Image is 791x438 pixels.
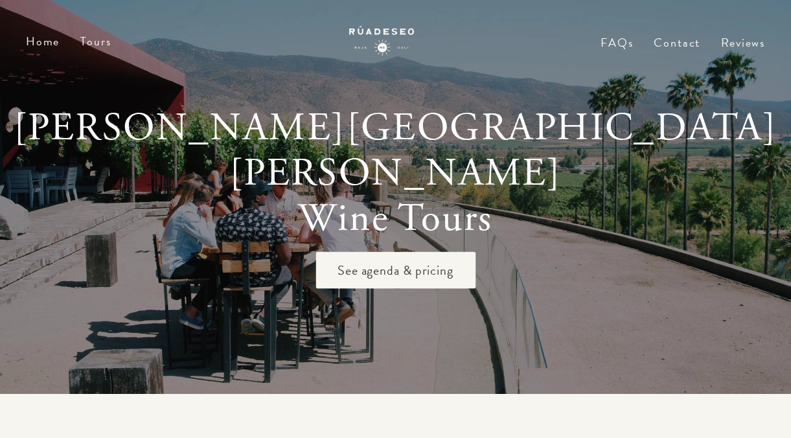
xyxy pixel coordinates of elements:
[80,32,111,50] a: Tours
[601,38,633,67] a: FAQs
[721,34,765,51] a: Reviews
[654,38,700,67] a: Contact
[315,252,476,289] span: See agenda & pricing
[315,266,476,277] a: See agenda & pricing
[26,32,60,50] a: Home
